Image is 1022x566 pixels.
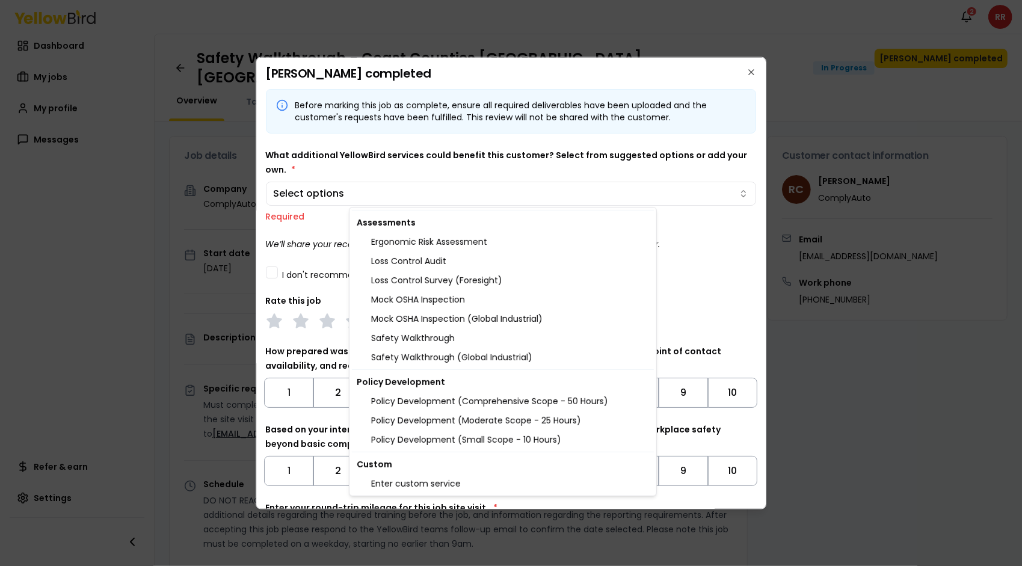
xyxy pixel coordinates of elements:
[352,290,654,309] div: Mock OSHA Inspection
[352,328,654,348] div: Safety Walkthrough
[352,309,654,328] div: Mock OSHA Inspection (Global Industrial)
[352,411,654,430] div: Policy Development (Moderate Scope - 25 Hours)
[352,430,654,449] div: Policy Development (Small Scope - 10 Hours)
[352,348,654,367] div: Safety Walkthrough (Global Industrial)
[352,474,654,493] div: Enter custom service
[352,213,654,232] div: Assessments
[352,271,654,290] div: Loss Control Survey (Foresight)
[352,232,654,251] div: Ergonomic Risk Assessment
[352,392,654,411] div: Policy Development (Comprehensive Scope - 50 Hours)
[352,372,654,392] div: Policy Development
[352,455,654,474] div: Custom
[352,251,654,271] div: Loss Control Audit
